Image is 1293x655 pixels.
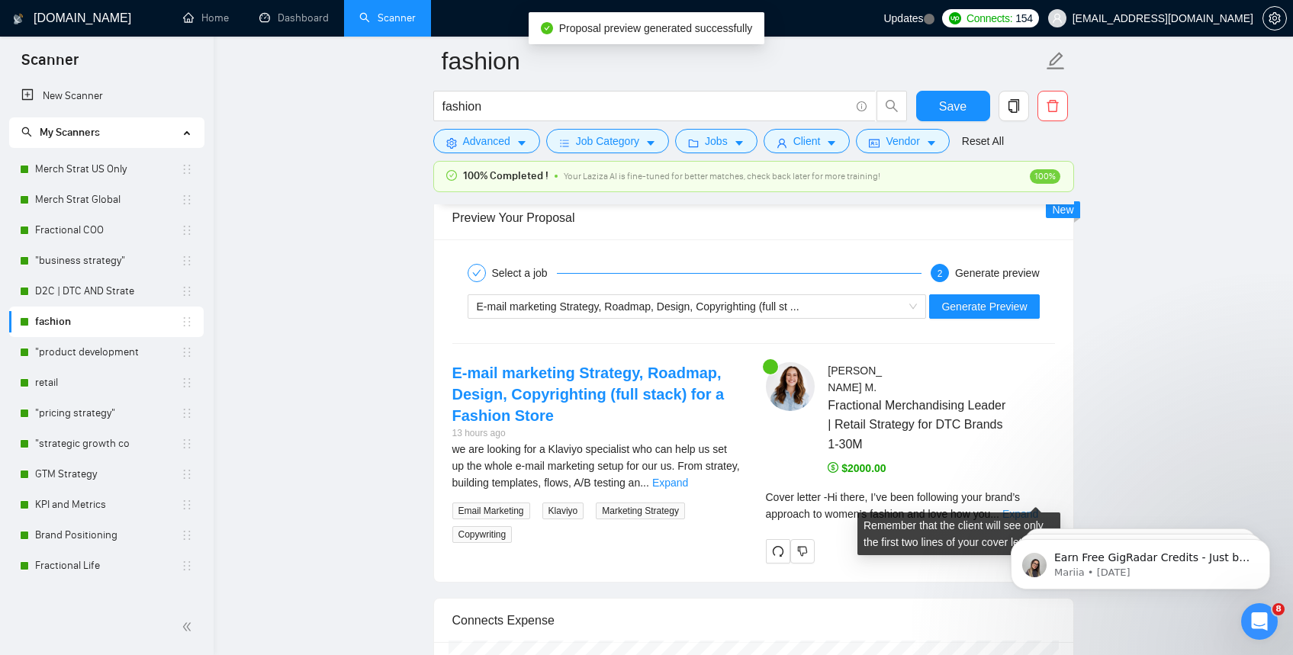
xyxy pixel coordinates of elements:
[181,407,193,419] span: holder
[181,468,193,480] span: holder
[9,276,204,307] li: D2C | DTC AND Strate
[999,99,1028,113] span: copy
[766,539,790,563] button: redo
[826,137,837,149] span: caret-down
[541,22,553,34] span: check-circle
[477,300,799,313] span: E-mail marketing Strategy, Roadmap, Design, Copyrighting (full st ...
[181,224,193,236] span: holder
[259,11,329,24] a: dashboardDashboard
[472,268,481,278] span: check
[442,42,1043,80] input: Scanner name...
[181,163,193,175] span: holder
[1052,13,1063,24] span: user
[999,91,1029,121] button: copy
[442,97,850,116] input: Search Freelance Jobs...
[9,81,204,111] li: New Scanner
[939,97,967,116] span: Save
[877,99,906,113] span: search
[9,459,204,490] li: GTM Strategy
[9,368,204,398] li: retail
[181,346,193,358] span: holder
[463,133,510,149] span: Advanced
[35,246,181,276] a: "business strategy"
[576,133,639,149] span: Job Category
[9,429,204,459] li: "strategic growth co
[828,462,886,474] span: $2000.00
[181,285,193,297] span: holder
[9,185,204,215] li: Merch Strat Global
[546,129,669,153] button: barsJob Categorycaret-down
[181,560,193,572] span: holder
[955,264,1040,282] div: Generate preview
[9,337,204,368] li: "product development
[767,545,790,557] span: redo
[35,185,181,215] a: Merch Strat Global
[446,170,457,181] span: check-circle
[359,11,416,24] a: searchScanner
[734,137,745,149] span: caret-down
[452,364,725,424] a: E-mail marketing Strategy, Roadmap, Design, Copyrighting (full stack) for a Fashion Store
[705,133,728,149] span: Jobs
[35,459,181,490] a: GTM Strategy
[596,502,685,519] span: Marketing Strategy
[559,137,570,149] span: bars
[967,10,1012,27] span: Connects:
[40,126,100,139] span: My Scanners
[1262,12,1287,24] a: setting
[452,526,513,543] span: Copywriting
[938,268,943,279] span: 2
[542,502,584,519] span: Klaviyo
[452,441,741,491] div: we are looking for a Klaviyo specialist who can help us set up the whole e-mail marketing setup f...
[452,196,1055,239] div: Preview Your Proposal
[645,137,656,149] span: caret-down
[793,133,821,149] span: Client
[452,426,741,441] div: 13 hours ago
[21,126,100,139] span: My Scanners
[856,129,949,153] button: idcardVendorcaret-down
[869,137,880,149] span: idcard
[182,619,197,634] span: double-left
[1037,91,1068,121] button: delete
[181,255,193,267] span: holder
[640,477,649,489] span: ...
[1046,51,1066,71] span: edit
[35,520,181,551] a: Brand Positioning
[181,316,193,328] span: holder
[35,337,181,368] a: "product development
[828,462,838,473] span: dollar
[1262,6,1287,31] button: setting
[21,81,191,111] a: New Scanner
[883,12,923,24] span: Updates
[1038,99,1067,113] span: delete
[949,12,961,24] img: upwork-logo.png
[828,364,882,393] span: [PERSON_NAME] M .
[929,294,1039,319] button: Generate Preview
[766,362,815,411] img: c1hpo1zb7RKg8SxXeTAZyuY4pBF0xOcZL-_XsBw1CK73BwXdhtoYAmxUTdoQtr5HqX
[35,490,181,520] a: KPI and Metrics
[492,264,557,282] div: Select a job
[688,137,699,149] span: folder
[21,127,32,137] span: search
[9,49,91,81] span: Scanner
[988,507,1293,614] iframe: Intercom notifications message
[452,502,530,519] span: Email Marketing
[766,489,1055,522] div: Remember that the client will see only the first two lines of your cover letter.
[35,429,181,459] a: "strategic growth co
[35,368,181,398] a: retail
[13,7,24,31] img: logo
[463,168,548,185] span: 100% Completed !
[9,398,204,429] li: "pricing strategy"
[857,512,1060,555] div: Remember that the client will see only the first two lines of your cover letter.
[9,520,204,551] li: Brand Positioning
[828,396,1009,453] span: Fractional Merchandising Leader | Retail Strategy for DTC Brands 1-30M
[797,545,808,557] span: dislike
[1015,10,1032,27] span: 154
[181,438,193,450] span: holder
[652,477,688,489] a: Expand
[962,133,1004,149] a: Reset All
[9,490,204,520] li: KPI and Metrics
[452,443,740,489] span: we are looking for a Klaviyo specialist who can help us set up the whole e-mail marketing setup f...
[181,194,193,206] span: holder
